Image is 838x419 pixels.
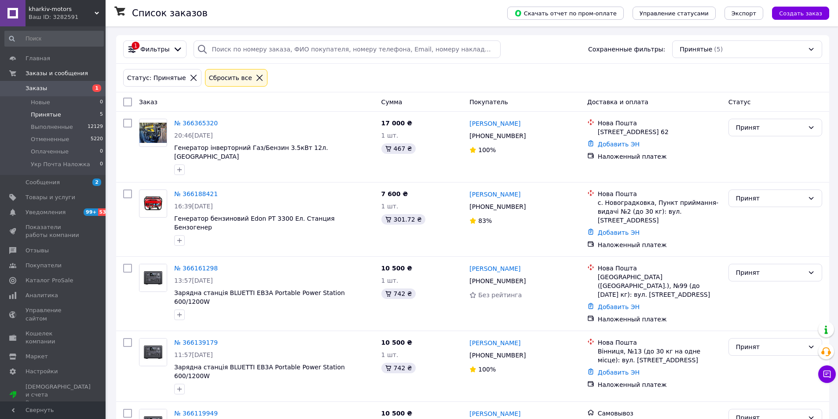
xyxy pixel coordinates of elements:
[598,338,721,347] div: Нова Пошта
[507,7,624,20] button: Скачать отчет по пром-оплате
[174,364,345,379] a: Зарядна станція BLUETTI EB3A Portable Power Station 600/1200W
[26,208,66,216] span: Уведомления
[139,339,167,366] img: Фото товару
[736,193,804,203] div: Принят
[31,148,69,156] span: Оплаченные
[588,45,665,54] span: Сохраненные фильтры:
[381,288,416,299] div: 742 ₴
[174,144,328,160] a: Генератор інверторний Газ/Бензин 3.5кВт 12л. [GEOGRAPHIC_DATA]
[174,132,213,139] span: 20:46[DATE]
[26,193,75,201] span: Товары и услуги
[732,10,756,17] span: Экспорт
[26,368,58,375] span: Настройки
[174,215,335,231] a: Генератор бензиновий Edon PT 3300 Ел. Станция Бензогенер
[139,98,157,106] span: Заказ
[26,399,91,407] div: Prom топ
[728,98,751,106] span: Статус
[468,130,527,142] div: [PHONE_NUMBER]
[139,119,167,147] a: Фото товару
[763,9,829,16] a: Создать заказ
[598,119,721,128] div: Нова Пошта
[132,8,208,18] h1: Список заказов
[598,315,721,324] div: Наложенный платеж
[381,351,399,358] span: 1 шт.
[26,353,48,361] span: Маркет
[26,277,73,284] span: Каталог ProSale
[143,190,164,217] img: Фото товару
[598,229,640,236] a: Добавить ЭН
[736,268,804,277] div: Принят
[818,365,836,383] button: Чат с покупателем
[680,45,712,54] span: Принятые
[174,289,345,305] a: Зарядна станція BLUETTI EB3A Portable Power Station 600/1200W
[736,123,804,132] div: Принят
[478,146,496,153] span: 100%
[174,265,218,272] a: № 366161298
[31,135,69,143] span: Отмененные
[174,339,218,346] a: № 366139179
[26,247,49,255] span: Отзывы
[598,380,721,389] div: Наложенный платеж
[469,264,520,273] a: [PERSON_NAME]
[174,410,218,417] a: № 366119949
[381,190,408,197] span: 7 600 ₴
[381,214,425,225] div: 301.72 ₴
[92,84,101,92] span: 1
[469,409,520,418] a: [PERSON_NAME]
[100,111,103,119] span: 5
[736,342,804,352] div: Принят
[633,7,716,20] button: Управление статусами
[587,98,648,106] span: Доставка и оплата
[598,240,721,249] div: Наложенный платеж
[381,339,413,346] span: 10 500 ₴
[469,119,520,128] a: [PERSON_NAME]
[598,198,721,225] div: с. Новоградковка, Пункт приймання-видачі №2 (до 30 кг): вул. [STREET_ADDRESS]
[26,69,88,77] span: Заказы и сообщения
[139,264,167,291] img: Фото товару
[381,410,413,417] span: 10 500 ₴
[779,10,822,17] span: Создать заказ
[381,277,399,284] span: 1 шт.
[468,349,527,361] div: [PHONE_NUMBER]
[26,383,91,407] span: [DEMOGRAPHIC_DATA] и счета
[139,338,167,366] a: Фото товару
[88,123,103,131] span: 12129
[100,98,103,106] span: 0
[194,40,500,58] input: Поиск по номеру заказа, ФИО покупателя, номеру телефона, Email, номеру накладной
[31,98,50,106] span: Новые
[26,179,60,186] span: Сообщения
[469,190,520,199] a: [PERSON_NAME]
[598,347,721,364] div: Вінниця, №13 (до 30 кг на одне місце): вул. [STREET_ADDRESS]
[468,200,527,213] div: [PHONE_NUMBER]
[381,132,399,139] span: 1 шт.
[26,55,50,62] span: Главная
[469,98,508,106] span: Покупатель
[26,306,81,322] span: Управление сайтом
[598,152,721,161] div: Наложенный платеж
[598,409,721,418] div: Самовывоз
[174,351,213,358] span: 11:57[DATE]
[31,160,90,168] span: Укр Почта Наложка
[478,291,522,299] span: Без рейтинга
[598,264,721,273] div: Нова Пошта
[26,291,58,299] span: Аналитика
[26,330,81,346] span: Кошелек компании
[478,366,496,373] span: 100%
[598,369,640,376] a: Добавить ЭН
[29,13,106,21] div: Ваш ID: 3282591
[100,148,103,156] span: 0
[598,128,721,136] div: [STREET_ADDRESS] 62
[26,84,47,92] span: Заказы
[139,123,167,143] img: Фото товару
[381,120,413,127] span: 17 000 ₴
[381,143,416,154] div: 467 ₴
[725,7,763,20] button: Экспорт
[84,208,98,216] span: 99+
[598,189,721,198] div: Нова Пошта
[29,5,95,13] span: kharkiv-motors
[174,120,218,127] a: № 366365320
